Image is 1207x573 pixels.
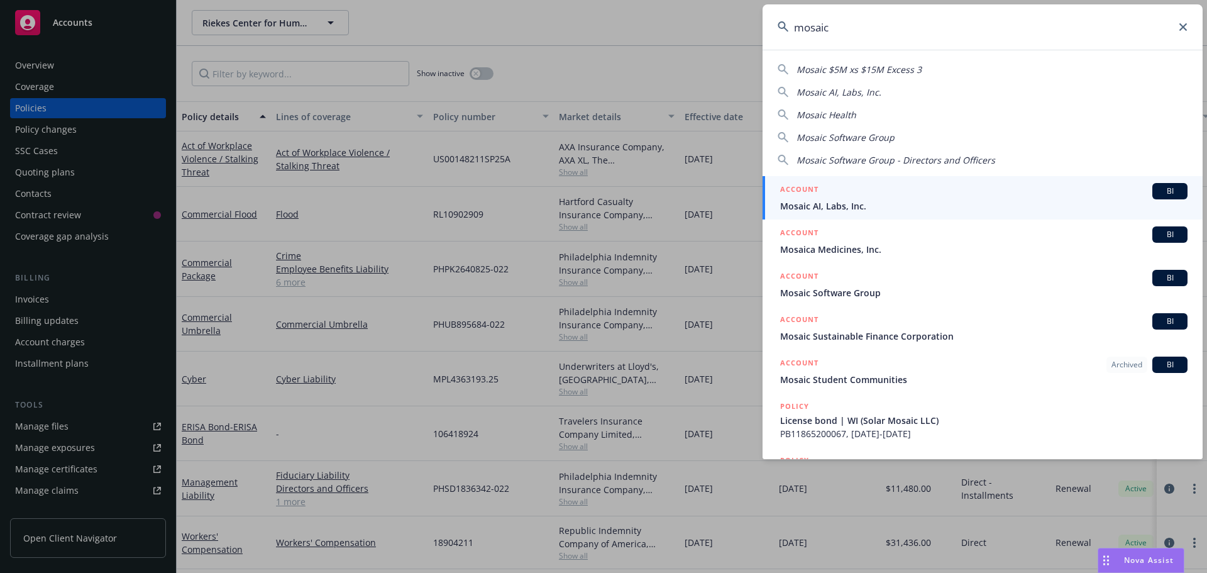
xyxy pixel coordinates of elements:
[763,306,1203,350] a: ACCOUNTBIMosaic Sustainable Finance Corporation
[1157,186,1182,197] span: BI
[780,427,1188,440] span: PB11865200067, [DATE]-[DATE]
[796,154,995,166] span: Mosaic Software Group - Directors and Officers
[1124,555,1174,565] span: Nova Assist
[780,270,818,285] h5: ACCOUNT
[763,4,1203,50] input: Search...
[763,220,1203,263] a: ACCOUNTBIMosaica Medicines, Inc.
[780,400,809,413] h5: POLICY
[763,447,1203,501] a: POLICY
[780,313,818,328] h5: ACCOUNT
[780,357,818,372] h5: ACCOUNT
[796,64,922,75] span: Mosaic $5M xs $15M Excess 3
[780,183,818,198] h5: ACCOUNT
[796,109,856,121] span: Mosaic Health
[780,226,818,242] h5: ACCOUNT
[796,131,895,143] span: Mosaic Software Group
[1157,359,1182,370] span: BI
[1157,272,1182,284] span: BI
[763,263,1203,306] a: ACCOUNTBIMosaic Software Group
[1157,229,1182,240] span: BI
[1098,548,1114,572] div: Drag to move
[780,286,1188,299] span: Mosaic Software Group
[780,199,1188,213] span: Mosaic AI, Labs, Inc.
[780,330,1188,343] span: Mosaic Sustainable Finance Corporation
[1111,359,1142,370] span: Archived
[763,176,1203,220] a: ACCOUNTBIMosaic AI, Labs, Inc.
[780,454,809,467] h5: POLICY
[763,350,1203,393] a: ACCOUNTArchivedBIMosaic Student Communities
[763,393,1203,447] a: POLICYLicense bond | WI (Solar Mosaic LLC)PB11865200067, [DATE]-[DATE]
[780,414,1188,427] span: License bond | WI (Solar Mosaic LLC)
[780,243,1188,256] span: Mosaica Medicines, Inc.
[796,86,881,98] span: Mosaic AI, Labs, Inc.
[780,373,1188,386] span: Mosaic Student Communities
[1098,548,1184,573] button: Nova Assist
[1157,316,1182,327] span: BI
